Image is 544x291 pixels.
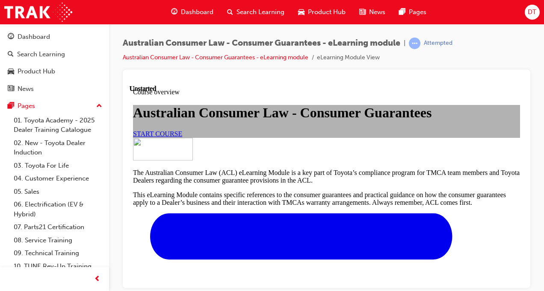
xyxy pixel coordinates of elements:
[352,3,392,21] a: news-iconNews
[3,64,106,79] a: Product Hub
[10,172,106,185] a: 04. Customer Experience
[123,38,400,48] span: Australian Consumer Law - Consumer Guarantees - eLearning module
[171,7,177,17] span: guage-icon
[298,7,305,17] span: car-icon
[3,45,53,52] a: START COURSE
[3,106,390,122] p: This eLearning Module contains specific references to the consumer guarantees and practical guida...
[525,5,540,20] button: DT
[528,7,536,17] span: DT
[17,49,65,59] div: Search Learning
[317,53,380,63] li: eLearning Module View
[96,101,102,112] span: up-icon
[3,84,390,99] p: The Australian Consumer Law (ACL) eLearning Module is a key part of Toyota’s compliance program f...
[8,102,14,110] span: pages-icon
[3,27,106,98] button: DashboardSearch LearningProduct HubNews
[18,84,34,94] div: News
[409,38,420,49] span: learningRecordVerb_ATTEMPT-icon
[8,85,14,93] span: news-icon
[10,247,106,260] a: 09. Technical Training
[10,185,106,198] a: 05. Sales
[220,3,291,21] a: search-iconSearch Learning
[10,260,106,273] a: 10. TUNE Rev-Up Training
[10,198,106,221] a: 06. Electrification (EV & Hybrid)
[404,38,405,48] span: |
[10,234,106,247] a: 08. Service Training
[18,32,50,42] div: Dashboard
[424,39,452,47] div: Attempted
[3,20,390,36] h1: Australian Consumer Law - Consumer Guarantees
[10,221,106,234] a: 07. Parts21 Certification
[3,98,106,114] button: Pages
[8,51,14,58] span: search-icon
[3,47,106,62] a: Search Learning
[10,114,106,137] a: 01. Toyota Academy - 2025 Dealer Training Catalogue
[10,159,106,172] a: 03. Toyota For Life
[4,3,72,22] img: Trak
[399,7,405,17] span: pages-icon
[3,81,106,97] a: News
[3,3,50,11] span: Course overview
[123,54,308,61] a: Australian Consumer Law - Consumer Guarantees - eLearning module
[3,29,106,45] a: Dashboard
[409,7,426,17] span: Pages
[369,7,385,17] span: News
[164,3,220,21] a: guage-iconDashboard
[308,7,346,17] span: Product Hub
[18,101,35,111] div: Pages
[18,67,55,76] div: Product Hub
[227,7,233,17] span: search-icon
[291,3,352,21] a: car-iconProduct Hub
[237,7,284,17] span: Search Learning
[8,33,14,41] span: guage-icon
[94,274,101,285] span: prev-icon
[392,3,433,21] a: pages-iconPages
[359,7,366,17] span: news-icon
[8,68,14,76] span: car-icon
[181,7,213,17] span: Dashboard
[10,137,106,159] a: 02. New - Toyota Dealer Induction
